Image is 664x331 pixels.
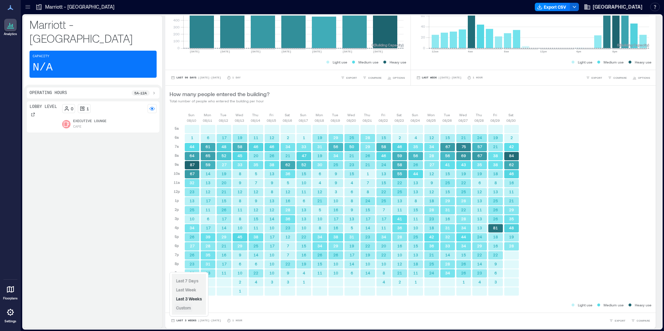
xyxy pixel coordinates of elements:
p: 08/23 [395,118,404,123]
text: 6 [207,135,209,140]
text: 46 [509,171,514,176]
tspan: 300 [173,25,180,29]
text: 22 [461,180,466,185]
p: Heavy use [635,59,651,65]
text: 56 [333,144,338,149]
p: 08/11 [203,118,212,123]
p: Sat [397,112,401,118]
button: Export CSV [535,3,570,11]
text: 38 [269,162,274,167]
text: 67 [446,144,450,149]
button: Last Week [175,286,198,294]
text: 33 [301,144,306,149]
tspan: 100 [173,39,180,43]
text: 19 [493,135,498,140]
p: Fri [269,112,273,118]
p: Capacity [33,54,49,59]
text: 10 [301,180,306,185]
p: Tue [332,112,338,118]
text: 50 [349,144,354,149]
text: 8 [495,180,497,185]
text: 24 [381,162,386,167]
button: COMPARE [606,74,628,81]
button: OPTIONS [386,74,406,81]
text: 29 [333,135,338,140]
text: 28 [365,135,370,140]
p: Thu [476,112,482,118]
button: EXPORT [584,74,604,81]
text: 27 [430,162,434,167]
text: 12 [254,189,258,194]
text: 21 [461,135,466,140]
span: OPTIONS [638,76,650,80]
text: 13 [269,198,274,203]
button: Last Week |[DATE]-[DATE] [415,74,463,81]
button: Last 3 Weeks |[DATE]-[DATE] [169,317,223,324]
p: 0 [71,106,73,111]
text: 9 [335,171,337,176]
text: 48 [222,144,226,149]
text: 58 [238,144,242,149]
span: COMPARE [368,76,382,80]
p: Sun [300,112,306,118]
text: 52 [222,153,226,158]
text: 61 [206,144,210,149]
text: 46 [269,144,274,149]
text: 9 [335,180,337,185]
p: Light use [333,59,347,65]
tspan: 0 [423,46,425,50]
tspan: 200 [173,32,180,36]
tspan: 400 [173,18,180,22]
text: 36 [285,171,290,176]
text: 21 [222,189,226,194]
p: Sat [285,112,290,118]
text: 25 [445,180,450,185]
text: 8 [239,198,241,203]
text: 34 [429,144,434,149]
text: 2 [511,135,513,140]
p: Marriott - [GEOGRAPHIC_DATA] [30,17,157,45]
text: 13 [413,180,418,185]
button: EXPORT [339,74,358,81]
p: 08/13 [235,118,244,123]
text: 9 [239,180,241,185]
p: Medium use [604,59,624,65]
span: [GEOGRAPHIC_DATA] [593,3,642,10]
text: [DATE] [220,50,230,53]
text: 35 [477,162,482,167]
text: 14 [206,171,210,176]
text: 12am [432,50,438,53]
p: Operating Hours [30,90,67,96]
text: 21 [285,153,290,158]
p: Sun [188,112,194,118]
span: OPTIONS [393,76,405,80]
text: 26 [365,153,370,158]
text: 21 [509,198,514,203]
text: 25 [397,189,402,194]
text: 15 [222,198,226,203]
text: 33 [238,162,242,167]
text: 38 [493,153,498,158]
text: 17 [206,198,211,203]
text: 5 [287,180,289,185]
text: 1 [303,135,305,140]
text: 4am [468,50,473,53]
text: 15 [445,189,450,194]
p: Thu [364,112,370,118]
text: 19 [477,171,482,176]
p: 7a [175,144,179,149]
p: 08/14 [251,118,260,123]
p: 1 Hour [473,76,483,80]
p: Sat [508,112,513,118]
text: 18 [429,198,434,203]
text: 64 [190,153,194,158]
text: 10 [333,198,338,203]
text: 11 [301,189,306,194]
text: 19 [317,153,322,158]
text: 12 [477,189,482,194]
text: 35 [413,144,418,149]
text: 44 [190,144,194,149]
button: Last 7 Days [175,277,200,285]
p: Marriott - [GEOGRAPHIC_DATA] [45,3,114,10]
text: 55 [397,171,402,176]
